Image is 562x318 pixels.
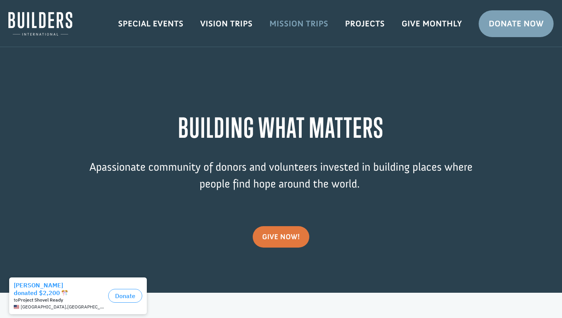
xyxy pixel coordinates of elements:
div: [PERSON_NAME] donated $2,200 [14,8,105,23]
span: [GEOGRAPHIC_DATA] , [GEOGRAPHIC_DATA] [21,31,105,36]
a: Give Monthly [393,13,470,35]
img: emoji confettiBall [62,16,68,22]
a: give now! [253,226,310,248]
span: A [89,160,96,174]
img: US.png [14,31,19,36]
a: Projects [337,13,393,35]
a: Vision Trips [192,13,261,35]
strong: Project Shovel Ready [18,23,63,29]
p: passionate community of donors and volunteers invested in building places where people find hope ... [75,159,487,204]
img: Builders International [8,12,72,36]
a: Donate Now [479,10,554,37]
h1: BUILDING WHAT MATTERS [75,112,487,147]
button: Donate [108,15,142,29]
div: to [14,24,105,29]
a: Mission Trips [261,13,337,35]
a: Special Events [110,13,192,35]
